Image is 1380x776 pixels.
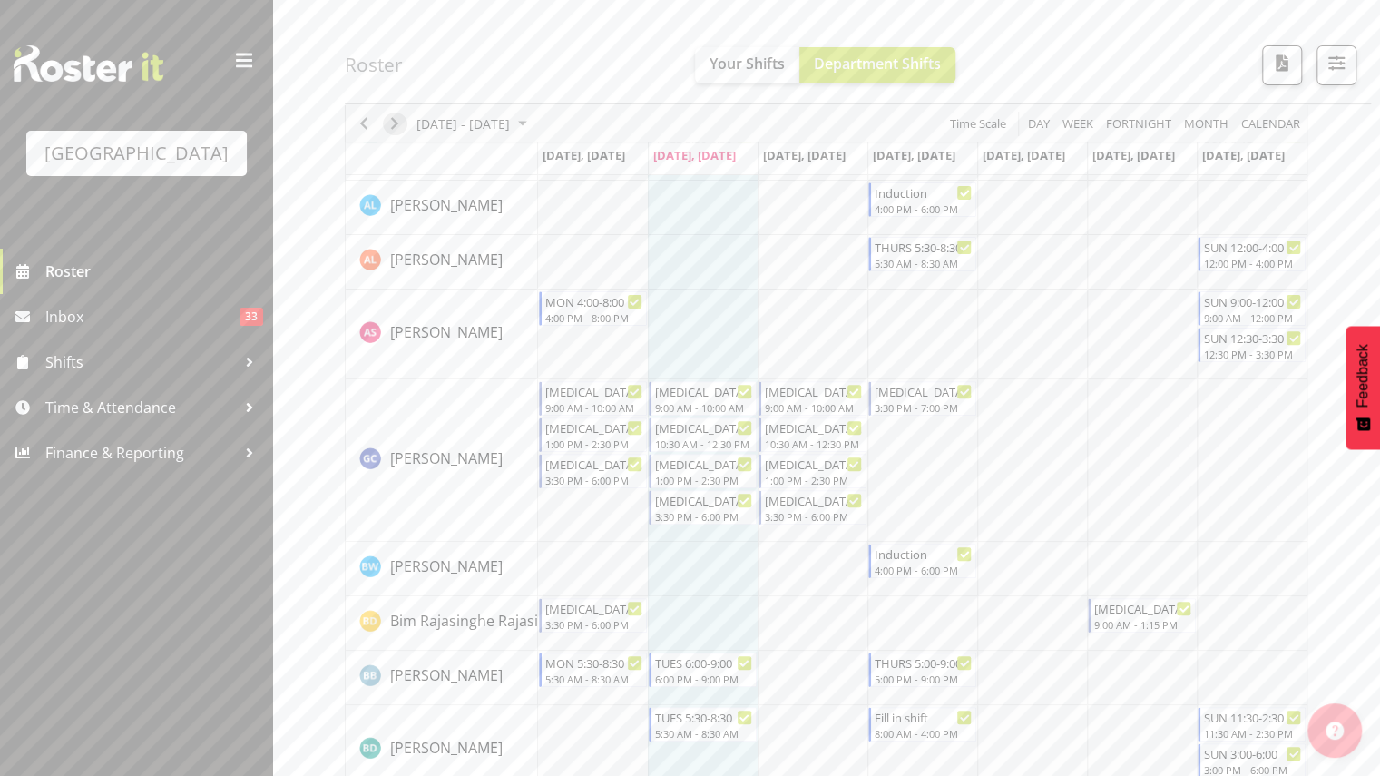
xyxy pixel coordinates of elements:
span: Month [1182,113,1230,135]
div: SUN 12:30-3:30 [1204,329,1301,347]
span: [PERSON_NAME] [390,448,503,468]
button: Previous [352,113,377,135]
div: SUN 11:30-2:30 [1204,708,1301,726]
div: 1:00 PM - 2:30 PM [765,473,862,487]
span: Bim Rajasinghe Rajasinghe Diyawadanage [390,611,676,631]
div: [MEDICAL_DATA] MIDDLE SCHOOL (1) [765,455,862,473]
div: Argus Chay"s event - T3 SOUTHLAND GIRLS (1) Begin From Wednesday, September 3, 2025 at 9:00:00 AM... [759,381,866,416]
span: [DATE], [DATE] [1202,147,1285,163]
div: [MEDICAL_DATA] Yep/Squids [1094,599,1191,617]
div: [MEDICAL_DATA] Squids [875,382,972,400]
div: [MEDICAL_DATA] MIDDLE SCHOOL (1) [655,455,752,473]
div: 9:00 AM - 1:15 PM [1094,617,1191,632]
td: Ben Wyatt resource [346,542,538,596]
div: 9:00 AM - 10:00 AM [545,400,642,415]
div: [MEDICAL_DATA] [GEOGRAPHIC_DATA] (2) [655,418,752,437]
div: Argus Chay"s event - T3 Squids Begin From Thursday, September 4, 2025 at 3:30:00 PM GMT+12:00 End... [868,381,976,416]
span: Time & Attendance [45,394,236,421]
span: Your Shifts [710,54,785,74]
div: Argus Chay"s event - T3 ST PATRICKS SCHOOL (2) Begin From Tuesday, September 2, 2025 at 10:30:00 ... [649,417,757,452]
div: Induction [875,183,972,201]
span: [DATE], [DATE] [653,147,736,163]
div: Fill in shift [875,708,972,726]
div: 5:30 AM - 8:30 AM [655,726,752,741]
span: [DATE], [DATE] [763,147,846,163]
div: Argus Chay"s event - T3 MIDDLE SCHOOL (1) Begin From Wednesday, September 3, 2025 at 1:00:00 PM G... [759,454,866,488]
span: Finance & Reporting [45,439,236,467]
div: Braedyn Dykes"s event - SUN 11:30-2:30 Begin From Sunday, September 7, 2025 at 11:30:00 AM GMT+12... [1198,707,1306,742]
img: Rosterit website logo [14,45,163,82]
div: 8:00 AM - 4:00 PM [875,726,972,741]
div: Bradley Barton"s event - THURS 5:00-9:00 Begin From Thursday, September 4, 2025 at 5:00:00 PM GMT... [868,653,976,687]
div: 5:30 AM - 8:30 AM [545,672,642,686]
div: Alex Sansom"s event - SUN 12:30-3:30 Begin From Sunday, September 7, 2025 at 12:30:00 PM GMT+12:0... [1198,328,1306,362]
div: Induction [875,545,972,563]
div: Argus Chay"s event - T3 Yellow Eyed Penguins Begin From Tuesday, September 2, 2025 at 3:30:00 PM ... [649,490,757,525]
div: 5:30 AM - 8:30 AM [875,256,972,270]
div: TUES 6:00-9:00 [655,653,752,672]
div: [MEDICAL_DATA] SOUTHLAND GIRLS (1) [655,382,752,400]
div: Previous [348,104,379,142]
button: Month [1238,113,1304,135]
div: 5:00 PM - 9:00 PM [875,672,972,686]
div: 12:30 PM - 3:30 PM [1204,347,1301,361]
span: Day [1026,113,1052,135]
div: 3:30 PM - 6:00 PM [545,473,642,487]
div: [MEDICAL_DATA] MIDDLE SCHOOL (1) [545,418,642,437]
span: [DATE] - [DATE] [415,113,512,135]
td: Bradley Barton resource [346,651,538,705]
div: 4:00 PM - 6:00 PM [875,201,972,216]
div: [MEDICAL_DATA] Oyster/Pvt [545,599,642,617]
div: Argus Chay"s event - T3 Yellow Eyed Penguins Begin From Wednesday, September 3, 2025 at 3:30:00 P... [759,490,866,525]
span: [DATE], [DATE] [1092,147,1175,163]
div: 4:00 PM - 8:00 PM [545,310,642,325]
div: Alex Sansom"s event - MON 4:00-8:00 Begin From Monday, September 1, 2025 at 4:00:00 PM GMT+12:00 ... [539,291,647,326]
div: 10:30 AM - 12:30 PM [655,437,752,451]
td: Alex Sansom resource [346,290,538,379]
div: 12:00 PM - 4:00 PM [1204,256,1301,270]
span: Week [1061,113,1095,135]
div: 3:30 PM - 6:00 PM [655,509,752,524]
div: [MEDICAL_DATA] SOUTHLAND GIRLS (1) [765,382,862,400]
div: TUES 5:30-8:30 [655,708,752,726]
div: [GEOGRAPHIC_DATA] [44,140,229,167]
span: [PERSON_NAME] [390,738,503,758]
div: SUN 3:00-6:00 [1204,744,1301,762]
td: Bim Rajasinghe Rajasinghe Diyawadanage resource [346,596,538,651]
div: Ben Wyatt"s event - Induction Begin From Thursday, September 4, 2025 at 4:00:00 PM GMT+12:00 Ends... [868,544,976,578]
button: Timeline Day [1025,113,1053,135]
span: [PERSON_NAME] [390,250,503,270]
div: 3:30 PM - 7:00 PM [875,400,972,415]
a: [PERSON_NAME] [390,737,503,759]
span: [DATE], [DATE] [983,147,1065,163]
button: Timeline Week [1060,113,1097,135]
div: [MEDICAL_DATA] [GEOGRAPHIC_DATA] (1) [765,418,862,437]
span: [PERSON_NAME] [390,322,503,342]
img: help-xxl-2.png [1326,722,1344,740]
button: Time Scale [947,113,1010,135]
div: 6:00 PM - 9:00 PM [655,672,752,686]
div: THURS 5:00-9:00 [875,653,972,672]
div: SUN 9:00-12:00 [1204,292,1301,310]
span: [DATE], [DATE] [873,147,955,163]
div: SUN 12:00-4:00 [1204,238,1301,256]
span: Department Shifts [814,54,941,74]
div: Argus Chay"s event - T3 MIDDLE SCHOOL (1) Begin From Tuesday, September 2, 2025 at 1:00:00 PM GMT... [649,454,757,488]
button: Your Shifts [695,47,799,83]
div: Next [379,104,410,142]
span: 33 [240,308,263,326]
div: Braedyn Dykes"s event - Fill in shift Begin From Thursday, September 4, 2025 at 8:00:00 AM GMT+12... [868,707,976,742]
td: Alesana Lafoga resource [346,181,538,235]
div: THURS 5:30-8:30 [875,238,972,256]
div: 1:00 PM - 2:30 PM [655,473,752,487]
div: MON 5:30-8:30 [545,653,642,672]
div: MON 4:00-8:00 [545,292,642,310]
td: Alex Laverty resource [346,235,538,290]
span: [PERSON_NAME] [390,556,503,576]
div: Bradley Barton"s event - TUES 6:00-9:00 Begin From Tuesday, September 2, 2025 at 6:00:00 PM GMT+1... [649,653,757,687]
a: [PERSON_NAME] [390,555,503,577]
span: [PERSON_NAME] [390,665,503,685]
button: Fortnight [1103,113,1175,135]
div: 3:30 PM - 6:00 PM [765,509,862,524]
div: 9:00 AM - 10:00 AM [765,400,862,415]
